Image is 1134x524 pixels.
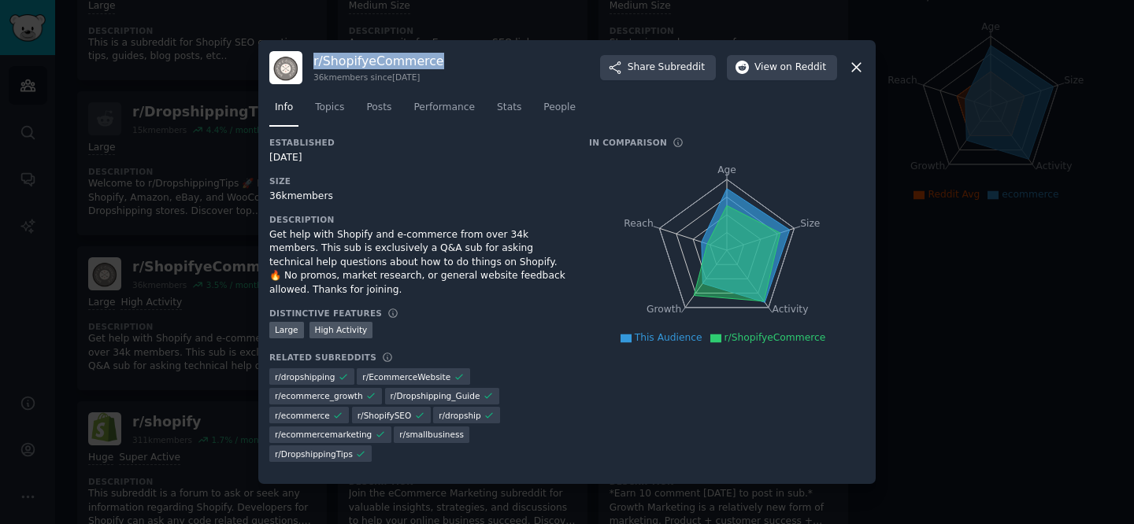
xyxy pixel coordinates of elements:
h3: Size [269,175,567,186]
span: r/ DropshippingTips [275,448,353,459]
h3: In Comparison [589,137,667,148]
span: This Audience [635,332,702,343]
h3: Distinctive Features [269,308,382,319]
span: Topics [315,101,344,115]
span: r/ dropshipping [275,371,335,382]
a: Topics [309,95,350,127]
h3: r/ ShopifyeCommerce [313,53,444,69]
tspan: Activity [773,304,809,315]
tspan: Growth [647,304,681,315]
span: r/ ecommercemarketing [275,429,372,440]
span: Subreddit [658,61,705,75]
span: r/ ecommerce_growth [275,390,363,401]
a: Info [269,95,298,127]
div: Large [269,322,304,338]
img: ShopifyeCommerce [269,51,302,84]
button: Viewon Reddit [727,55,837,80]
span: People [543,101,576,115]
a: Stats [491,95,527,127]
div: High Activity [309,322,373,338]
button: ShareSubreddit [600,55,716,80]
span: r/ ecommerce [275,410,330,421]
h3: Description [269,214,567,225]
tspan: Size [800,217,820,228]
div: 36k members [269,190,567,204]
tspan: Reach [624,217,654,228]
span: r/ Dropshipping_Guide [391,390,480,401]
span: r/ EcommerceWebsite [362,371,450,382]
span: r/ smallbusiness [399,429,464,440]
a: Posts [361,95,397,127]
span: Share [628,61,705,75]
h3: Established [269,137,567,148]
a: Performance [408,95,480,127]
span: Info [275,101,293,115]
span: r/ShopifyeCommerce [724,332,826,343]
span: r/ dropship [439,410,480,421]
span: r/ ShopifySEO [358,410,411,421]
h3: Related Subreddits [269,352,376,363]
div: Get help with Shopify and e-commerce from over 34k members. This sub is exclusively a Q&A sub for... [269,228,567,297]
span: Performance [413,101,475,115]
span: Posts [366,101,391,115]
div: 36k members since [DATE] [313,72,444,83]
tspan: Age [717,164,736,175]
span: View [754,61,826,75]
a: People [538,95,581,127]
span: Stats [497,101,521,115]
span: on Reddit [780,61,826,75]
div: [DATE] [269,151,567,165]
